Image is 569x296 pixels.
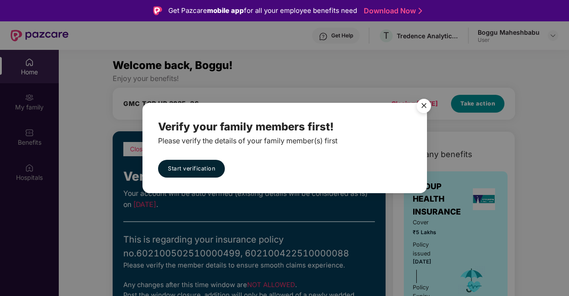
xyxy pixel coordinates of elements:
[411,94,435,118] button: Close
[364,6,419,16] a: Download Now
[158,135,411,146] div: Please verify the details of your family member(s) first
[158,118,411,135] div: Verify your family members first!
[411,95,436,120] img: svg+xml;base64,PHN2ZyB4bWxucz0iaHR0cDovL3d3dy53My5vcmcvMjAwMC9zdmciIHdpZHRoPSI1NiIgaGVpZ2h0PSI1Ni...
[207,6,244,15] strong: mobile app
[168,5,357,16] div: Get Pazcare for all your employee benefits need
[158,160,225,178] a: Start verification
[153,6,162,15] img: Logo
[419,6,422,16] img: Stroke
